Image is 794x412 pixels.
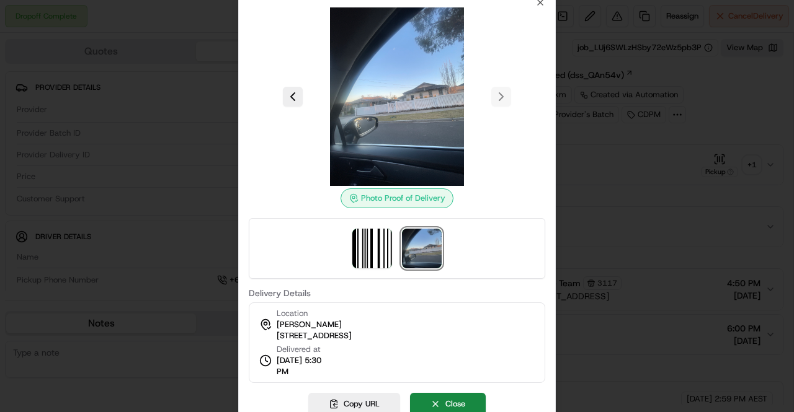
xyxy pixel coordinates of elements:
span: Location [277,308,308,319]
span: [STREET_ADDRESS] [277,330,352,341]
span: [DATE] 5:30 PM [277,355,334,377]
span: [PERSON_NAME] [277,319,342,330]
img: photo_proof_of_delivery image [402,229,442,268]
div: Photo Proof of Delivery [341,188,453,208]
img: barcode_scan_on_pickup image [352,229,392,268]
img: photo_proof_of_delivery image [308,7,486,186]
label: Delivery Details [249,289,545,297]
span: Delivered at [277,344,334,355]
